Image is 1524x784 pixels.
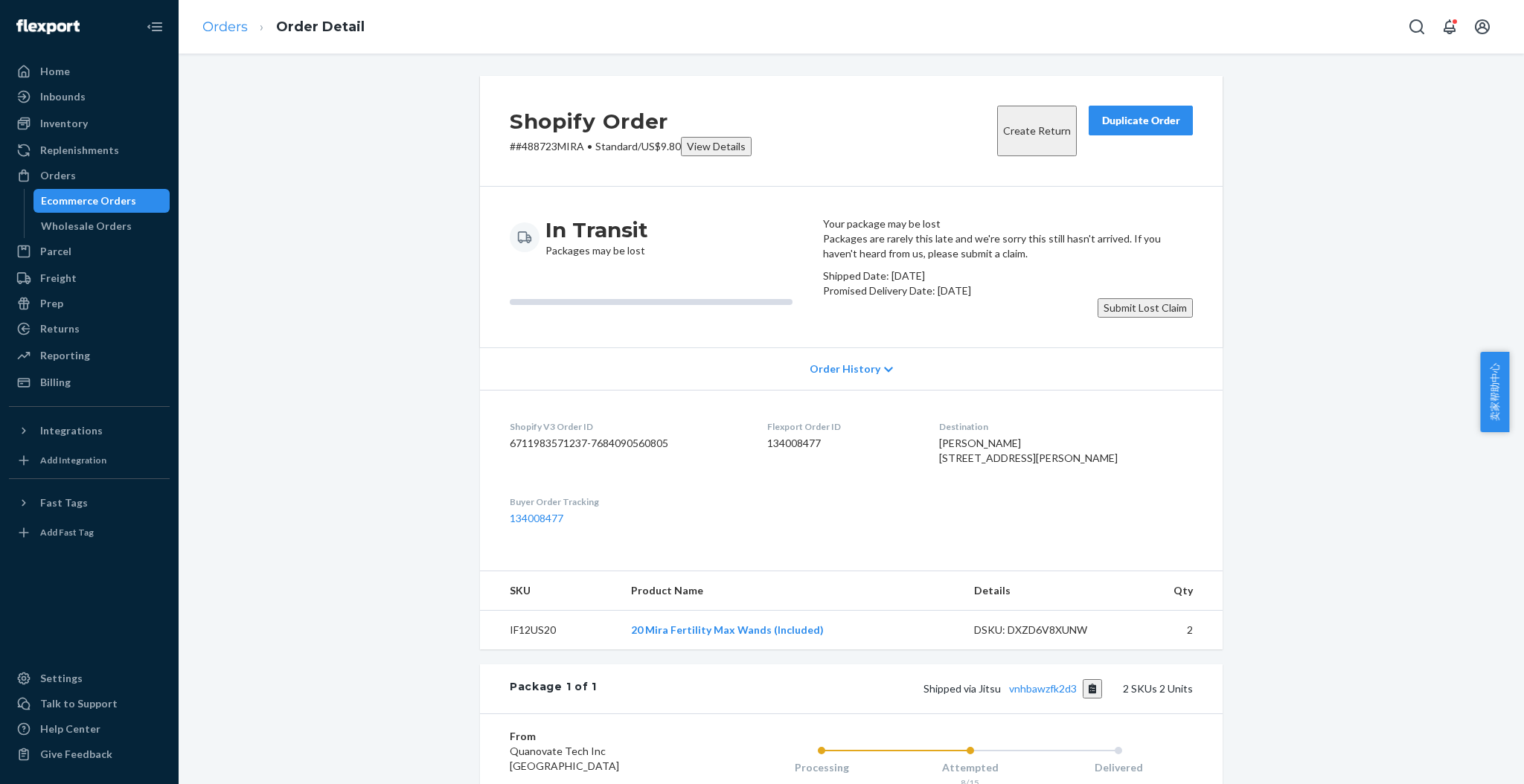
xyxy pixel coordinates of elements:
[40,747,112,762] div: Give Feedback
[40,89,86,104] div: Inbounds
[9,112,170,135] a: Inventory
[40,271,77,286] div: Freight
[510,679,597,698] div: Package 1 of 1
[480,611,619,650] td: IF12US20
[9,717,170,741] a: Help Center
[9,317,170,341] a: Returns
[747,760,896,775] div: Processing
[1044,760,1193,775] div: Delivered
[1101,113,1180,128] div: Duplicate Order
[40,244,71,259] div: Parcel
[202,19,248,35] a: Orders
[1480,352,1509,432] button: 卖家帮助中心
[681,137,752,156] button: View Details
[9,138,170,162] a: Replenishments
[40,321,80,336] div: Returns
[40,64,70,79] div: Home
[1435,12,1464,42] button: Open notifications
[40,722,100,736] div: Help Center
[9,344,170,367] a: Reporting
[974,623,1114,637] div: DSKU: DXZD6V8XUNW
[510,495,743,508] dt: Buyer Order Tracking
[40,526,94,539] div: Add Fast Tag
[40,296,63,311] div: Prep
[767,436,916,451] dd: 134008477
[1126,571,1223,611] th: Qty
[823,231,1193,261] p: Packages are rarely this late and we're sorry this still hasn't arrived. If you haven't heard fro...
[510,137,752,156] p: # #488723MIRA / US$9.80
[9,85,170,109] a: Inbounds
[597,679,1193,698] div: 2 SKUs 2 Units
[9,449,170,472] a: Add Integration
[40,495,88,510] div: Fast Tags
[40,348,90,363] div: Reporting
[823,216,1193,231] header: Your package may be lost
[510,106,752,137] h2: Shopify Order
[40,116,88,131] div: Inventory
[1009,682,1077,695] a: vnhbawzfk2d3
[619,571,962,611] th: Product Name
[687,139,746,154] div: View Details
[40,696,118,711] div: Talk to Support
[962,571,1126,611] th: Details
[33,189,170,213] a: Ecommerce Orders
[9,164,170,187] a: Orders
[190,5,377,49] ol: breadcrumbs
[545,216,648,258] div: Packages may be lost
[40,671,83,686] div: Settings
[480,571,619,611] th: SKU
[9,491,170,515] button: Fast Tags
[9,742,170,766] button: Give Feedback
[510,745,619,772] span: Quanovate Tech Inc [GEOGRAPHIC_DATA]
[823,269,1193,283] p: Shipped Date: [DATE]
[1098,298,1193,318] button: Submit Lost Claim
[33,214,170,238] a: Wholesale Orders
[767,420,916,433] dt: Flexport Order ID
[41,193,136,208] div: Ecommerce Orders
[9,266,170,290] a: Freight
[9,521,170,544] a: Add Fast Tag
[9,692,170,716] a: Talk to Support
[1126,611,1223,650] td: 2
[587,140,592,152] span: •
[997,106,1077,156] button: Create Return
[276,19,365,35] a: Order Detail
[9,240,170,263] a: Parcel
[40,375,71,390] div: Billing
[510,512,563,524] a: 134008477
[9,419,170,443] button: Integrations
[510,436,743,451] dd: 6711983571237-7684090560805
[40,168,76,183] div: Orders
[595,140,638,152] span: Standard
[939,420,1193,433] dt: Destination
[40,423,103,438] div: Integrations
[1402,12,1432,42] button: Open Search Box
[9,292,170,315] a: Prep
[923,682,1103,695] span: Shipped via Jitsu
[545,216,648,243] h3: In Transit
[16,19,80,34] img: Flexport logo
[9,666,170,690] a: Settings
[41,219,132,234] div: Wholesale Orders
[510,420,743,433] dt: Shopify V3 Order ID
[896,760,1045,775] div: Attempted
[631,623,824,636] a: 20 Mira Fertility Max Wands (Included)
[40,143,119,158] div: Replenishments
[1467,12,1497,42] button: Open account menu
[140,12,170,42] button: Close Navigation
[40,454,106,466] div: Add Integration
[510,729,688,744] dt: From
[9,60,170,83] a: Home
[1089,106,1193,135] button: Duplicate Order
[939,437,1118,464] span: [PERSON_NAME] [STREET_ADDRESS][PERSON_NAME]
[9,370,170,394] a: Billing
[810,362,880,376] span: Order History
[1083,679,1103,698] button: Copy tracking number
[823,283,1193,298] p: Promised Delivery Date: [DATE]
